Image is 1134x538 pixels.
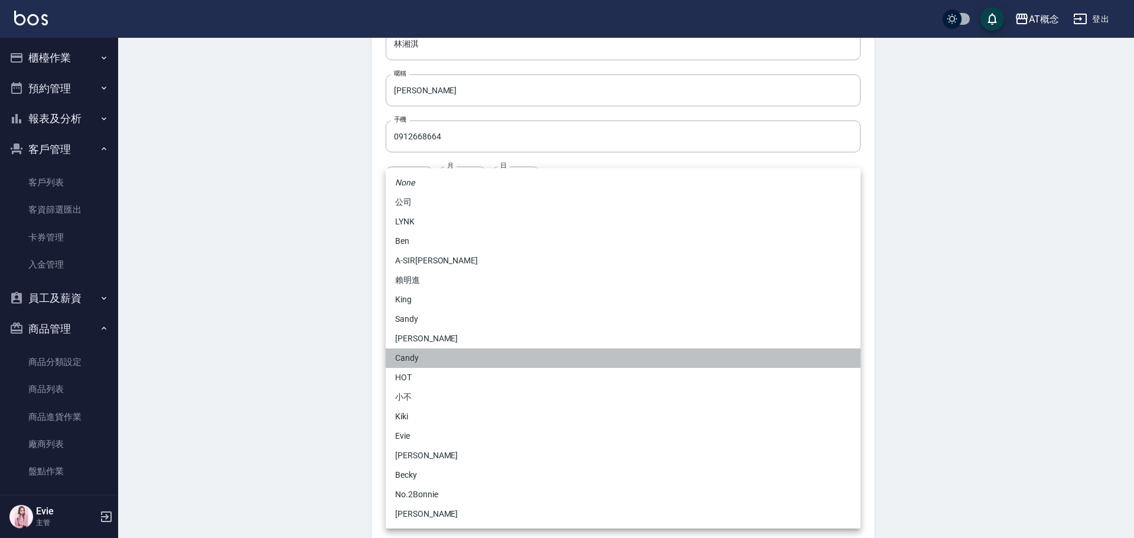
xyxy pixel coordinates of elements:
li: 公司 [386,193,861,212]
li: A-SIR[PERSON_NAME] [386,251,861,270]
li: Kiki [386,407,861,426]
li: [PERSON_NAME] [386,446,861,465]
li: [PERSON_NAME] [386,504,861,524]
li: Evie [386,426,861,446]
li: 小不 [386,387,861,407]
li: Becky [386,465,861,485]
li: King [386,290,861,309]
li: HOT [386,368,861,387]
li: Sandy [386,309,861,329]
li: [PERSON_NAME] [386,329,861,348]
li: 賴明進 [386,270,861,290]
li: Ben [386,231,861,251]
em: None [395,177,415,189]
li: No.2Bonnie [386,485,861,504]
li: LYNK [386,212,861,231]
li: Candy [386,348,861,368]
